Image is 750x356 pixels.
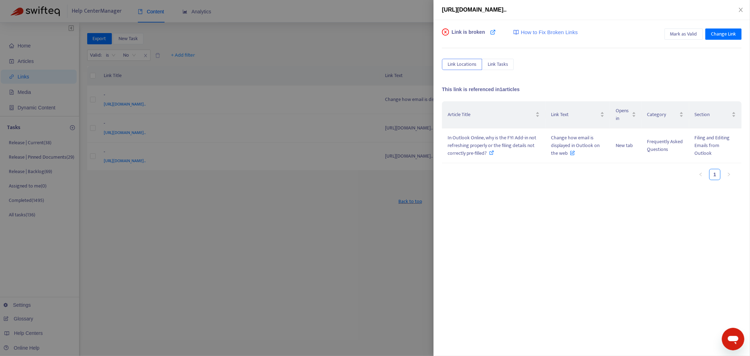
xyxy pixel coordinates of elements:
button: Close [736,7,746,13]
span: Change Link [711,30,736,38]
button: Mark as Valid [665,28,703,40]
span: This link is referenced in 1 articles [442,87,520,92]
button: Change Link [705,28,742,40]
span: close [738,7,744,13]
th: Link Text [545,101,610,128]
a: 1 [710,169,720,180]
th: Article Title [442,101,545,128]
span: Category [647,111,678,119]
span: Frequently Asked Questions [647,138,683,153]
span: [URL][DOMAIN_NAME].. [442,7,507,13]
span: In Outlook Online, why is the FYI Add-in not refreshing properly or the filing details not correc... [448,134,536,157]
span: Mark as Valid [670,30,697,38]
button: left [695,169,706,180]
span: close-circle [442,28,449,36]
button: Link Tasks [482,59,514,70]
th: Opens in [610,101,642,128]
span: New tab [616,141,633,150]
th: Section [689,101,742,128]
span: right [727,172,731,177]
span: How to Fix Broken Links [521,28,578,37]
span: Link Locations [448,61,476,68]
span: Article Title [448,111,534,119]
li: Previous Page [695,169,706,180]
button: right [723,169,735,180]
li: Next Page [723,169,735,180]
span: Link Text [551,111,599,119]
span: Opens in [616,107,630,122]
a: How to Fix Broken Links [513,28,578,37]
span: Link is broken [452,28,485,43]
th: Category [642,101,689,128]
iframe: Button to launch messaging window [722,328,744,350]
span: Filing and Editing Emails from Outlook [695,134,730,157]
button: Link Locations [442,59,482,70]
li: 1 [709,169,720,180]
span: Change how email is displayed in Outlook on the web [551,134,600,157]
span: left [699,172,703,177]
span: Link Tasks [488,61,508,68]
img: image-link [513,30,519,35]
span: Section [695,111,730,119]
